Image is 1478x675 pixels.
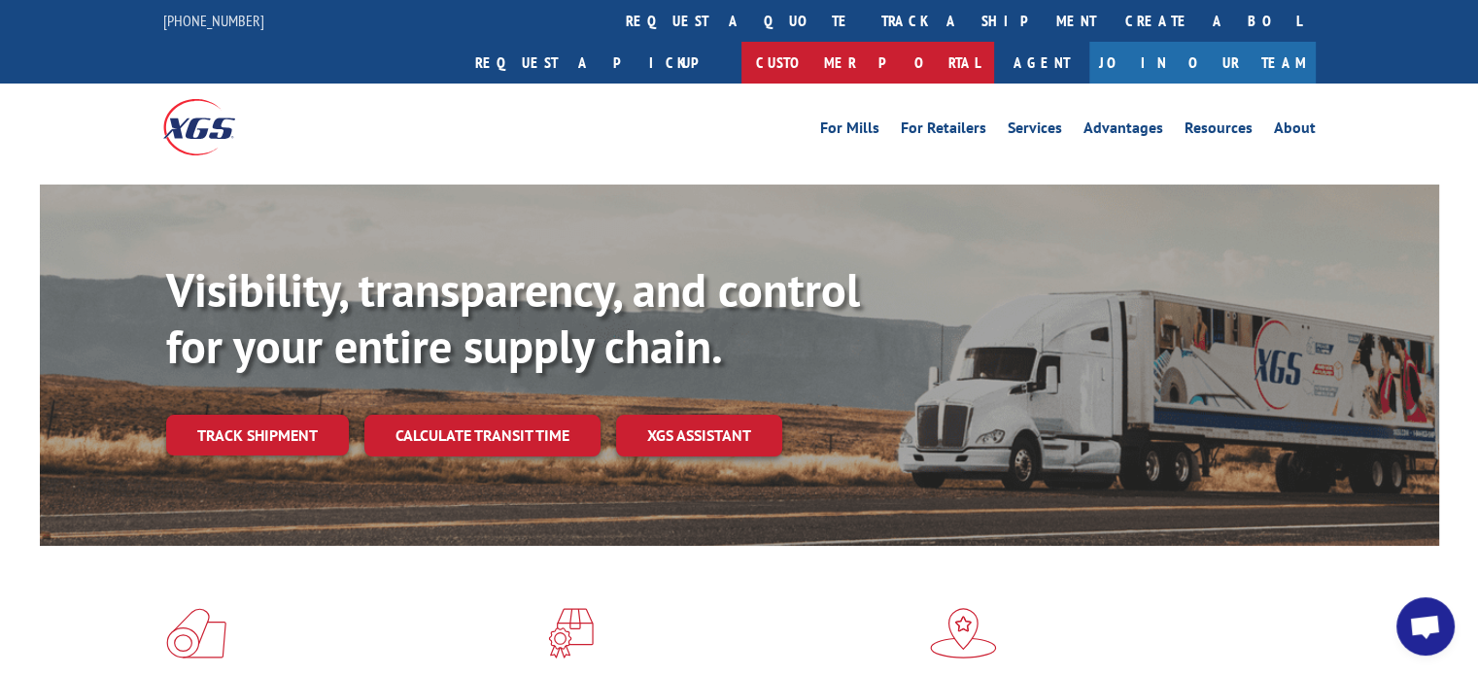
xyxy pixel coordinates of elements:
[1185,120,1253,142] a: Resources
[820,120,879,142] a: For Mills
[930,608,997,658] img: xgs-icon-flagship-distribution-model-red
[166,608,226,658] img: xgs-icon-total-supply-chain-intelligence-red
[1089,42,1316,84] a: Join Our Team
[901,120,986,142] a: For Retailers
[1008,120,1062,142] a: Services
[994,42,1089,84] a: Agent
[1083,120,1163,142] a: Advantages
[548,608,594,658] img: xgs-icon-focused-on-flooring-red
[741,42,994,84] a: Customer Portal
[166,259,860,376] b: Visibility, transparency, and control for your entire supply chain.
[616,415,782,456] a: XGS ASSISTANT
[364,415,601,456] a: Calculate transit time
[1274,120,1316,142] a: About
[461,42,741,84] a: Request a pickup
[1396,597,1455,656] div: Open chat
[163,11,264,30] a: [PHONE_NUMBER]
[166,415,349,456] a: Track shipment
